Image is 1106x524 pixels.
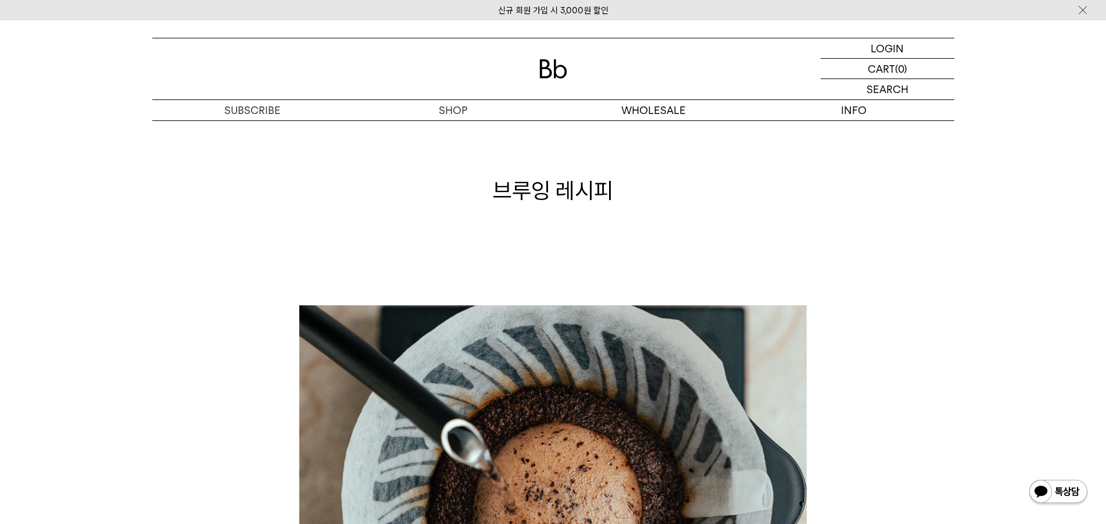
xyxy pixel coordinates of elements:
[821,59,954,79] a: CART (0)
[498,5,609,16] a: 신규 회원 가입 시 3,000원 할인
[152,175,954,206] h1: 브루잉 레시피
[821,38,954,59] a: LOGIN
[539,59,567,79] img: 로고
[553,100,754,120] p: WHOLESALE
[353,100,553,120] a: SHOP
[895,59,907,79] p: (0)
[868,59,895,79] p: CART
[152,100,353,120] a: SUBSCRIBE
[871,38,904,58] p: LOGIN
[1028,479,1089,507] img: 카카오톡 채널 1:1 채팅 버튼
[754,100,954,120] p: INFO
[867,79,908,99] p: SEARCH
